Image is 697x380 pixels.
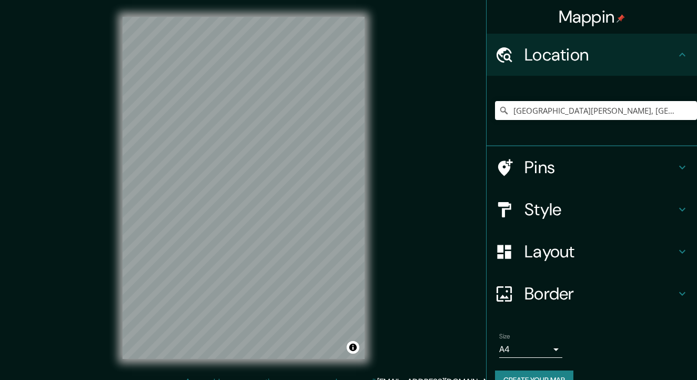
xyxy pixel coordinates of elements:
[347,341,359,354] button: Toggle attribution
[123,17,365,359] canvas: Map
[499,332,510,341] label: Size
[495,101,697,120] input: Pick your city or area
[524,157,676,178] h4: Pins
[487,188,697,231] div: Style
[499,341,562,358] div: A4
[524,44,676,65] h4: Location
[487,231,697,273] div: Layout
[524,241,676,262] h4: Layout
[487,146,697,188] div: Pins
[487,273,697,315] div: Border
[524,283,676,304] h4: Border
[524,199,676,220] h4: Style
[487,34,697,76] div: Location
[617,14,625,23] img: pin-icon.png
[559,6,625,27] h4: Mappin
